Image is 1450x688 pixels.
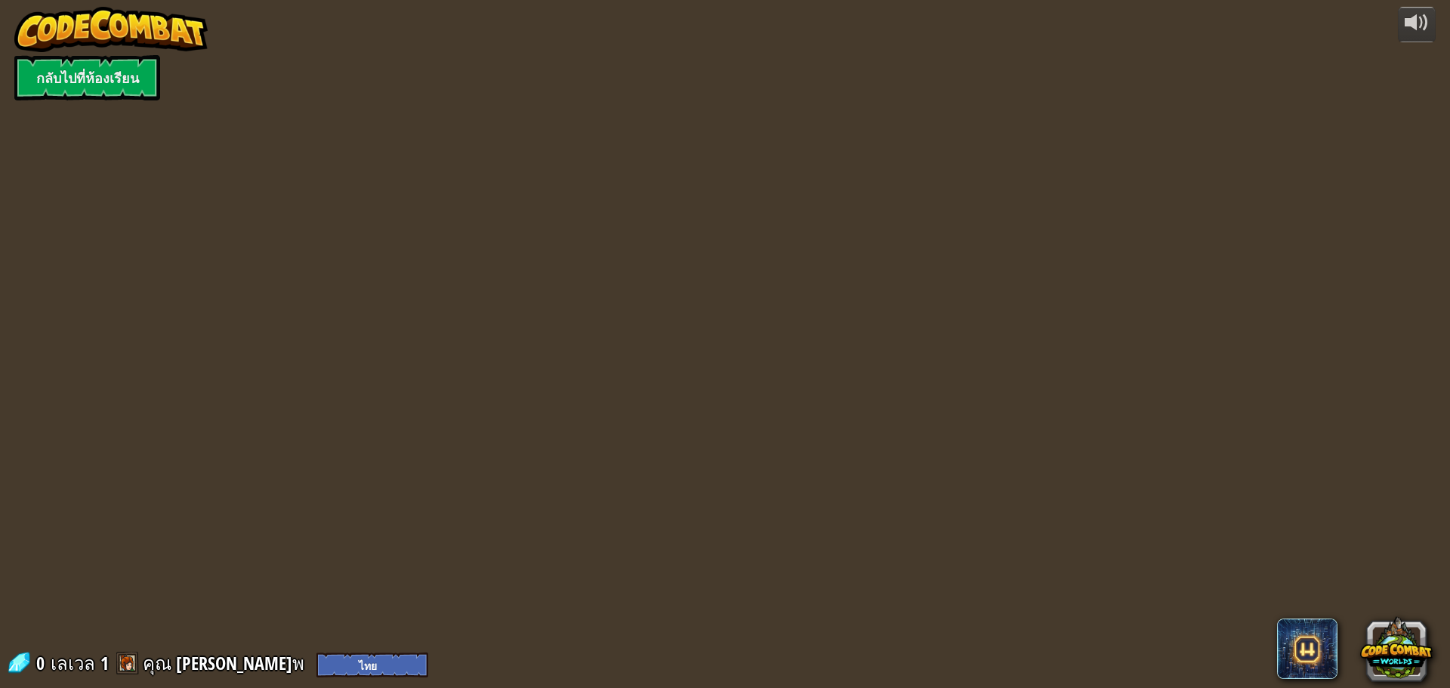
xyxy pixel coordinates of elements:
[100,651,109,675] span: 1
[14,7,208,52] img: CodeCombat - Learn how to code by playing a game
[1398,7,1436,42] button: ปรับระดับเสียง
[36,651,49,675] span: 0
[14,55,160,100] a: กลับไปที่ห้องเรียน
[51,651,95,676] span: เลเวล
[143,651,309,675] a: คุณ [PERSON_NAME]พ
